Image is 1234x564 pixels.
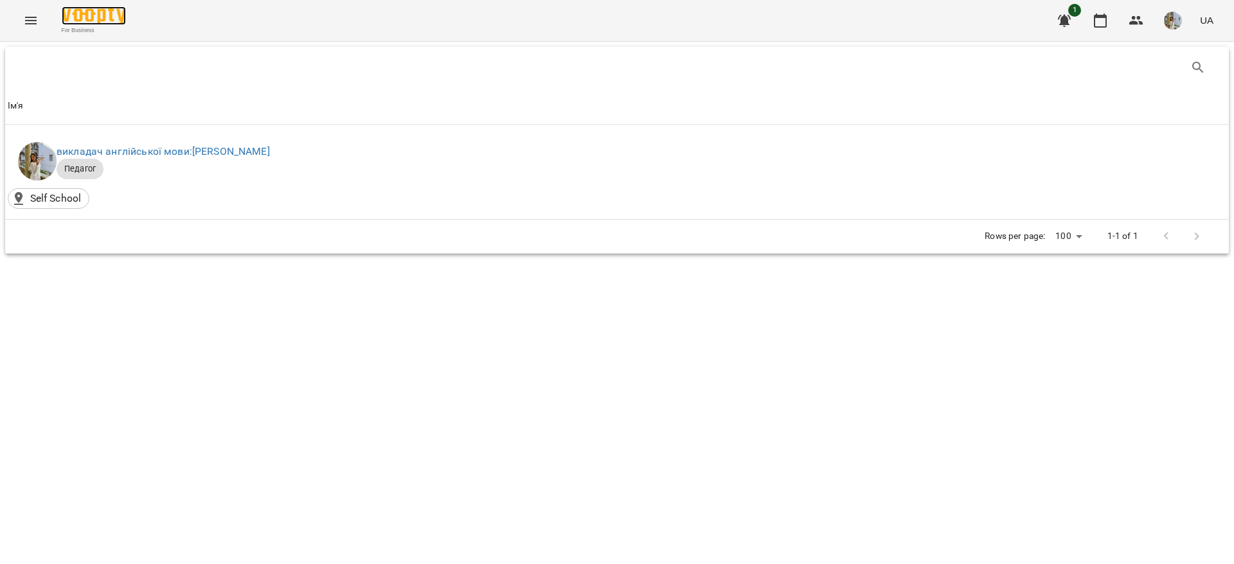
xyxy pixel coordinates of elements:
span: Педагог [57,163,103,175]
div: Ім'я [8,98,24,114]
img: Ковтун Анастасія Сергіїівна [18,142,57,181]
span: Ім'я [8,98,1226,114]
button: Search [1183,52,1213,83]
button: Menu [15,5,46,36]
img: Voopty Logo [62,6,126,25]
div: Self School() [8,188,89,209]
div: Sort [8,98,24,114]
span: For Business [62,26,126,35]
span: 1 [1068,4,1081,17]
div: 100 [1050,227,1086,245]
a: викладач англійської мови:[PERSON_NAME] [57,145,270,157]
span: UA [1200,13,1213,27]
p: Self School [30,191,82,206]
div: Table Toolbar [5,47,1229,88]
button: UA [1195,8,1219,32]
img: 2693ff5fab4ac5c18e9886587ab8f966.jpg [1164,12,1182,30]
p: Rows per page: [985,230,1045,243]
p: 1-1 of 1 [1107,230,1138,243]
